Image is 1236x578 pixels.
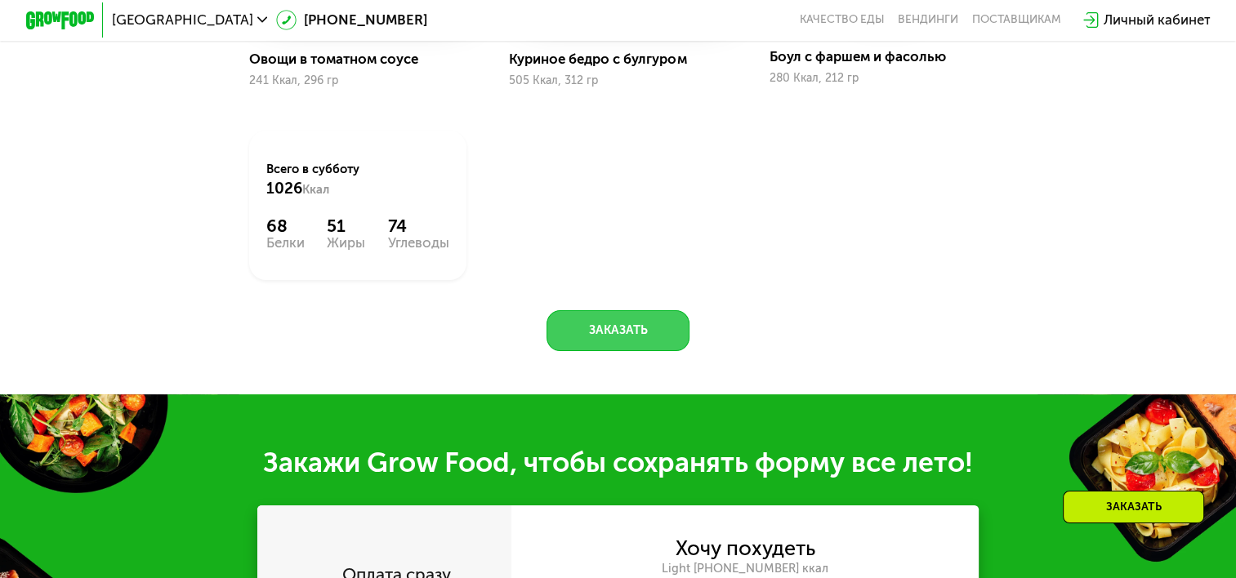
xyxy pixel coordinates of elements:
div: Боул с фаршем и фасолью [770,48,1001,65]
div: 68 [266,216,305,236]
div: Жиры [327,236,365,250]
button: Заказать [547,310,689,351]
div: 280 Ккал, 212 гр [770,72,987,85]
div: 505 Ккал, 312 гр [509,74,726,87]
div: Заказать [1063,491,1204,523]
div: Белки [266,236,305,250]
div: Light [PHONE_NUMBER] ккал [511,561,979,576]
div: Всего в субботу [266,161,449,198]
div: 51 [327,216,365,236]
div: Углеводы [388,236,449,250]
a: [PHONE_NUMBER] [276,10,427,30]
a: Качество еды [799,13,884,27]
div: 241 Ккал, 296 гр [249,74,466,87]
span: 1026 [266,179,302,198]
div: Овощи в томатном соусе [249,51,480,68]
div: Личный кабинет [1103,10,1210,30]
div: 74 [388,216,449,236]
div: Куриное бедро с булгуром [509,51,740,68]
a: Вендинги [898,13,958,27]
div: поставщикам [972,13,1061,27]
span: Ккал [302,182,329,197]
div: Хочу похудеть [675,539,814,558]
span: [GEOGRAPHIC_DATA] [112,13,253,27]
